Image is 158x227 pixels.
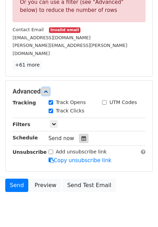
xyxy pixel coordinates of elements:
a: Send [5,179,28,192]
strong: Filters [13,122,30,127]
a: Preview [30,179,61,192]
small: Contact Email [13,27,44,32]
label: Track Opens [56,99,86,106]
strong: Unsubscribe [13,149,47,155]
label: UTM Codes [109,99,137,106]
small: [PERSON_NAME][EMAIL_ADDRESS][PERSON_NAME][DOMAIN_NAME] [13,43,127,56]
small: Invalid email [49,27,80,33]
a: Send Test Email [63,179,116,192]
span: Send now [49,135,74,142]
a: Copy unsubscribe link [49,157,112,164]
iframe: Chat Widget [123,193,158,227]
label: Add unsubscribe link [56,148,107,156]
label: Track Clicks [56,107,85,115]
h5: Advanced [13,88,145,95]
a: +61 more [13,61,42,69]
strong: Tracking [13,100,36,105]
strong: Schedule [13,135,38,140]
small: [EMAIL_ADDRESS][DOMAIN_NAME] [13,35,91,40]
